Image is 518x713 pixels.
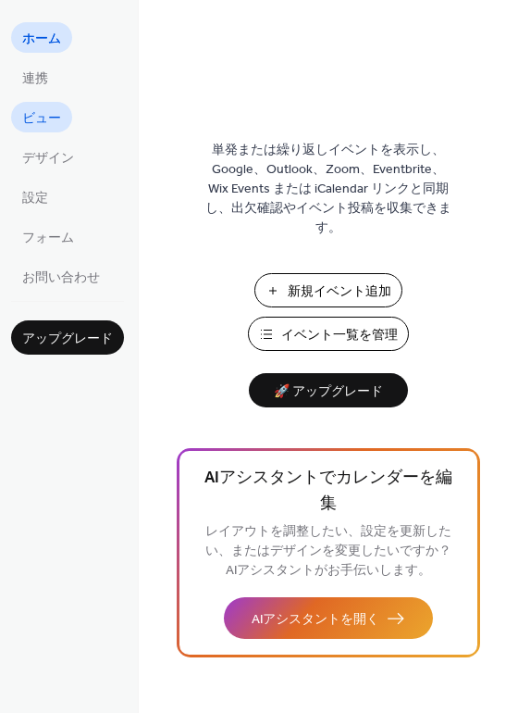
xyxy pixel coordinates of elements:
[288,282,391,302] span: 新規イベント追加
[11,261,111,292] a: お問い合わせ
[11,142,85,172] a: デザイン
[252,610,379,630] span: AIアシスタントを開く
[203,141,453,238] span: 単発または繰り返しイベントを表示し、Google、Outlook、Zoom、Eventbrite、Wix Events または iCalendar リンクと同期し、出欠確認やイベント投稿を収集で...
[11,181,59,212] a: 設定
[11,62,59,93] a: 連携
[22,109,61,129] span: ビュー
[205,519,451,583] span: レイアウトを調整したい、設定を更新したい、またはデザインを変更したいですか？AIアシスタントがお手伝いします。
[22,149,74,169] span: デザイン
[249,373,408,407] button: 🚀 アップグレード
[22,330,113,349] span: アップグレード
[11,22,72,53] a: ホーム
[22,30,61,49] span: ホーム
[224,597,433,639] button: AIアシスタントを開く
[22,269,100,288] span: お問い合わせ
[11,102,72,132] a: ビュー
[11,221,85,252] a: フォーム
[260,380,397,405] span: 🚀 アップグレード
[248,317,409,351] button: イベント一覧を管理
[281,326,398,345] span: イベント一覧を管理
[22,229,74,248] span: フォーム
[22,189,48,208] span: 設定
[11,320,124,355] button: アップグレード
[22,69,48,89] span: 連携
[204,466,452,518] span: AIアシスタントでカレンダーを編集
[254,273,402,307] button: 新規イベント追加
